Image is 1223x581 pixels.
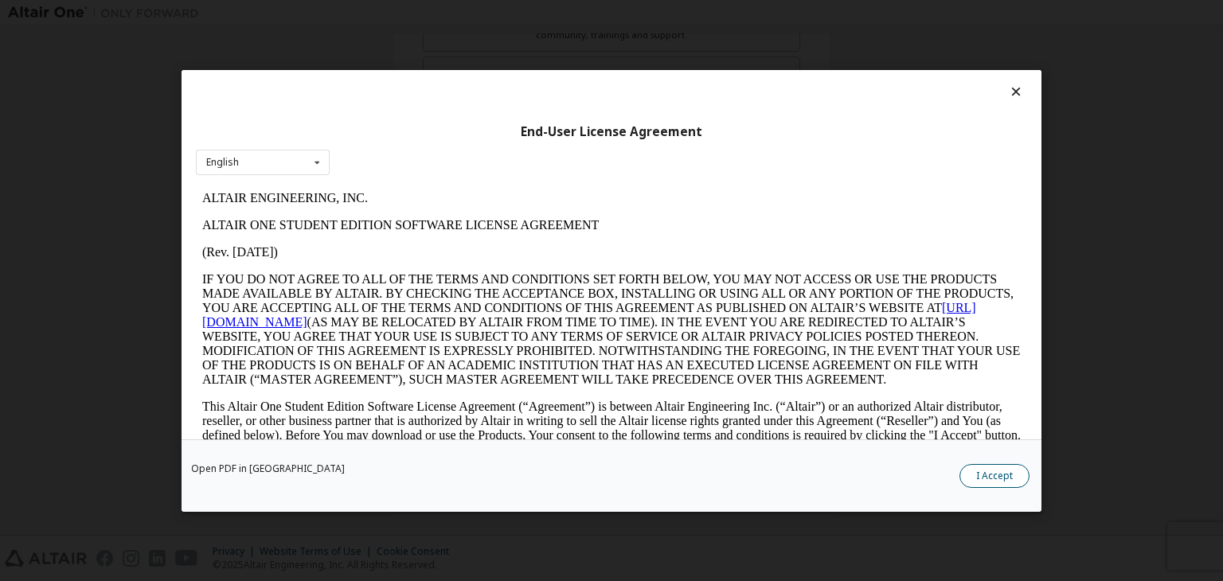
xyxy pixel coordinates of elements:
p: ALTAIR ENGINEERING, INC. [6,6,825,21]
p: IF YOU DO NOT AGREE TO ALL OF THE TERMS AND CONDITIONS SET FORTH BELOW, YOU MAY NOT ACCESS OR USE... [6,88,825,202]
button: I Accept [959,464,1030,488]
a: [URL][DOMAIN_NAME] [6,116,780,144]
div: English [206,158,239,167]
p: ALTAIR ONE STUDENT EDITION SOFTWARE LICENSE AGREEMENT [6,33,825,48]
p: This Altair One Student Edition Software License Agreement (“Agreement”) is between Altair Engine... [6,215,825,272]
div: End-User License Agreement [196,123,1027,139]
p: (Rev. [DATE]) [6,60,825,75]
a: Open PDF in [GEOGRAPHIC_DATA] [191,464,345,474]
